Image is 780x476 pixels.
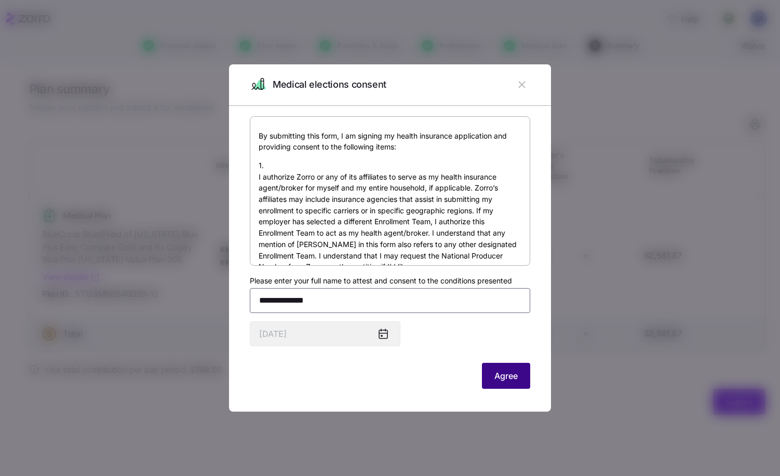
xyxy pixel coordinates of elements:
[259,130,521,153] p: By submitting this form, I am signing my health insurance application and providing consent to th...
[259,160,521,273] p: 1. I authorize Zorro or any of its affiliates to serve as my health insurance agent/broker for my...
[250,321,400,346] input: MM/DD/YYYY
[482,363,530,389] button: Agree
[250,275,512,287] label: Please enter your full name to attest and consent to the conditions presented
[494,370,518,382] span: Agree
[273,77,386,92] span: Medical elections consent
